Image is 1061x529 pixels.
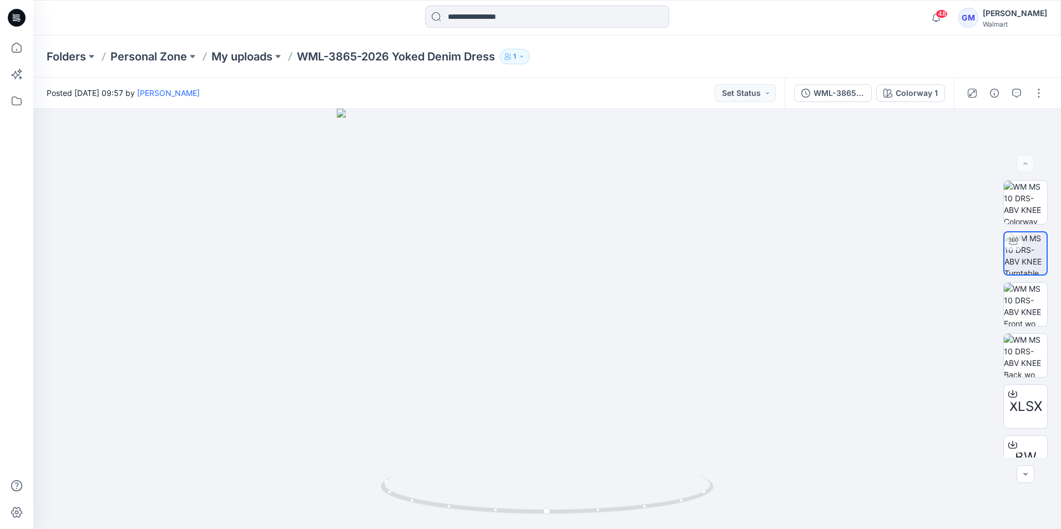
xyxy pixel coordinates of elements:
a: Personal Zone [110,49,187,64]
div: WML-3865-2026 Yoked Denim Dress [814,87,865,99]
span: BW [1015,447,1037,467]
div: [PERSON_NAME] [983,7,1047,20]
button: WML-3865-2026 Yoked Denim Dress [794,84,872,102]
img: WM MS 10 DRS-ABV KNEE Front wo Avatar [1004,283,1047,326]
a: Folders [47,49,86,64]
img: WM MS 10 DRS-ABV KNEE Colorway wo Avatar [1004,181,1047,224]
button: Details [986,84,1003,102]
div: GM [958,8,978,28]
p: WML-3865-2026 Yoked Denim Dress [297,49,495,64]
img: WM MS 10 DRS-ABV KNEE Turntable with Avatar [1004,232,1047,274]
button: Colorway 1 [876,84,945,102]
button: 1 [499,49,530,64]
span: 48 [936,9,948,18]
img: WM MS 10 DRS-ABV KNEE Back wo Avatar [1004,334,1047,377]
span: XLSX [1009,396,1042,416]
div: Colorway 1 [896,87,938,99]
span: Posted [DATE] 09:57 by [47,87,200,99]
div: Walmart [983,20,1047,28]
a: [PERSON_NAME] [137,88,200,98]
a: My uploads [211,49,272,64]
p: 1 [513,50,516,63]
